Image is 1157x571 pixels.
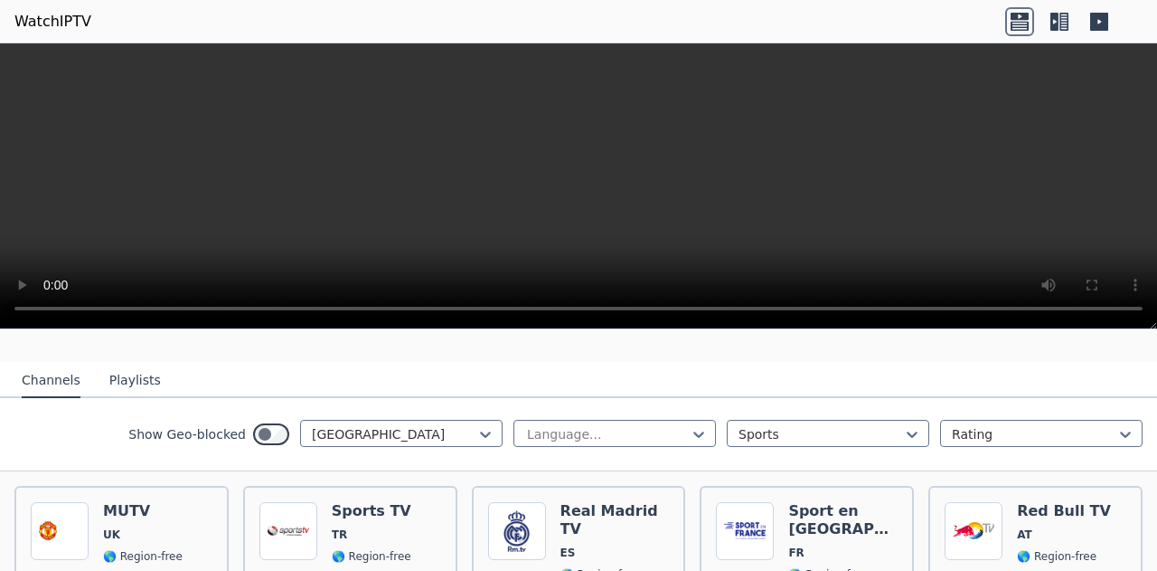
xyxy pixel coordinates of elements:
label: Show Geo-blocked [128,425,246,443]
img: Real Madrid TV [488,502,546,560]
span: 🌎 Region-free [103,549,183,564]
span: ES [560,546,576,560]
img: MUTV [31,502,89,560]
span: FR [788,546,804,560]
span: 🌎 Region-free [1017,549,1096,564]
span: UK [103,528,120,542]
h6: Sport en [GEOGRAPHIC_DATA] [788,502,898,538]
img: Sport en France [716,502,774,560]
h6: Red Bull TV [1017,502,1111,520]
img: Sports TV [259,502,317,560]
img: Red Bull TV [945,502,1002,560]
h6: Sports TV [332,502,411,520]
span: TR [332,528,347,542]
span: AT [1017,528,1032,542]
a: WatchIPTV [14,11,91,33]
button: Playlists [109,364,161,398]
h6: Real Madrid TV [560,502,670,538]
button: Channels [22,364,80,398]
span: 🌎 Region-free [332,549,411,564]
h6: MUTV [103,502,183,520]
